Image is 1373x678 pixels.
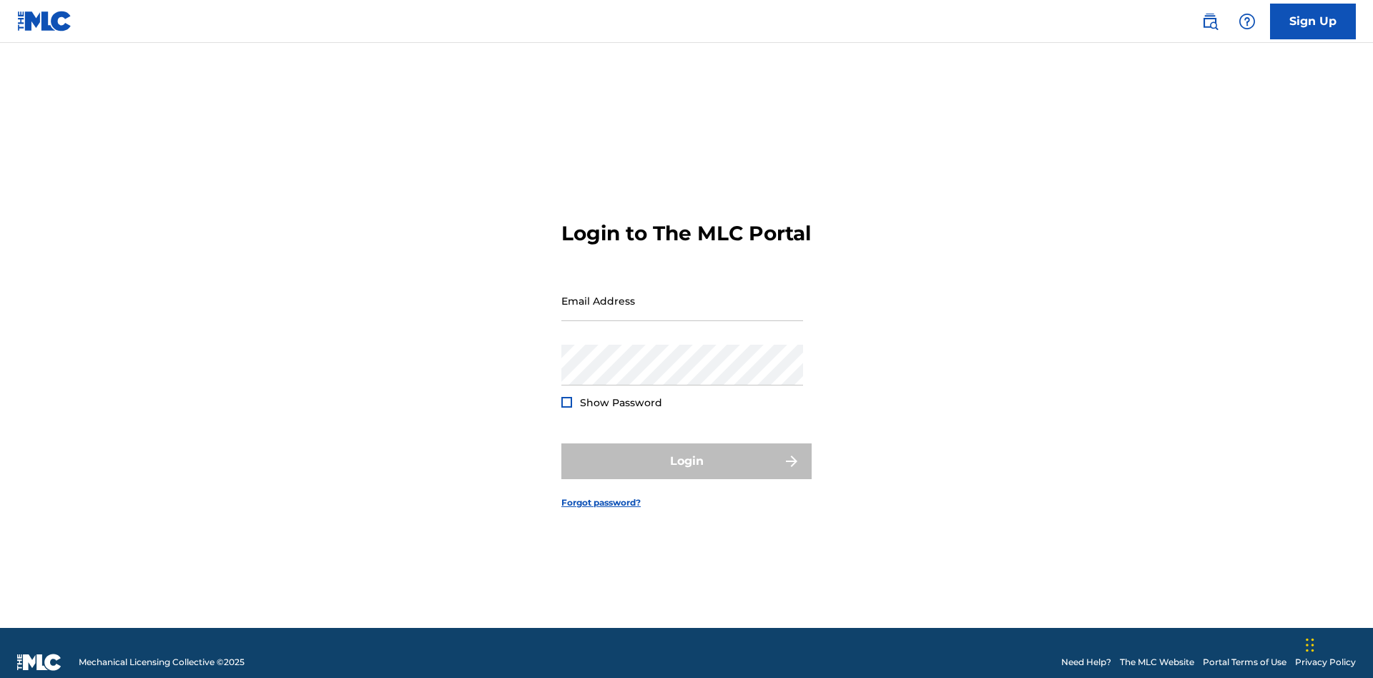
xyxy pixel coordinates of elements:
[17,654,61,671] img: logo
[1239,13,1256,30] img: help
[1203,656,1286,669] a: Portal Terms of Use
[1196,7,1224,36] a: Public Search
[1301,609,1373,678] iframe: Chat Widget
[1295,656,1356,669] a: Privacy Policy
[1061,656,1111,669] a: Need Help?
[580,396,662,409] span: Show Password
[1306,624,1314,667] div: Drag
[561,496,641,509] a: Forgot password?
[79,656,245,669] span: Mechanical Licensing Collective © 2025
[1201,13,1219,30] img: search
[561,221,811,246] h3: Login to The MLC Portal
[17,11,72,31] img: MLC Logo
[1120,656,1194,669] a: The MLC Website
[1270,4,1356,39] a: Sign Up
[1233,7,1261,36] div: Help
